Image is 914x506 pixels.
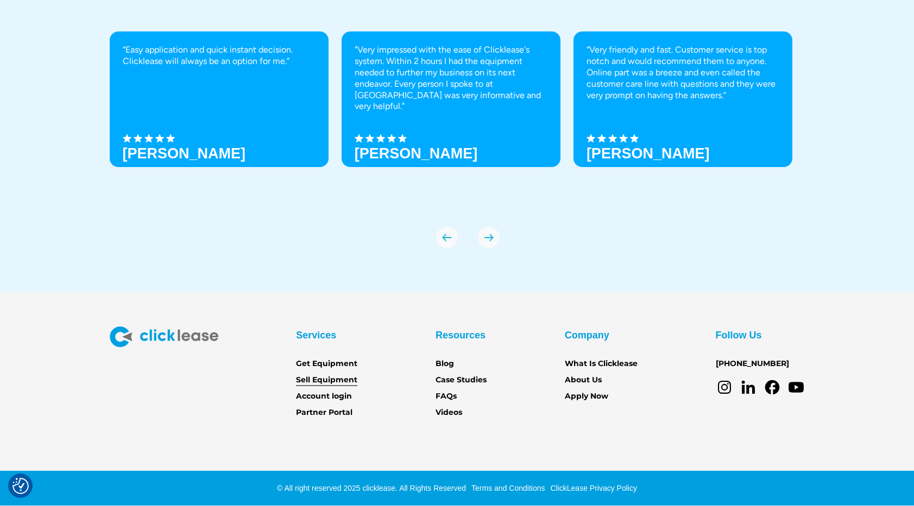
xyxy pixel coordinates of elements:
[166,134,175,143] img: Black star icon
[436,390,457,402] a: FAQs
[134,134,142,143] img: Black star icon
[619,134,628,143] img: Black star icon
[478,227,500,248] img: arrow Icon
[436,358,454,370] a: Blog
[12,478,29,494] button: Consent Preferences
[398,134,407,143] img: Black star icon
[355,145,478,162] strong: [PERSON_NAME]
[478,227,500,248] div: next slide
[436,407,462,419] a: Videos
[565,390,608,402] a: Apply Now
[296,358,357,370] a: Get Equipment
[547,484,637,492] a: ClickLease Privacy Policy
[110,31,805,248] div: carousel
[123,134,131,143] img: Black star icon
[630,134,639,143] img: Black star icon
[296,326,336,344] div: Services
[355,134,363,143] img: Black star icon
[123,145,246,162] h3: [PERSON_NAME]
[436,326,486,344] div: Resources
[587,145,710,162] h3: [PERSON_NAME]
[355,44,547,112] p: "Very impressed with the ease of Clicklease's system. Within 2 hours I had the equipment needed t...
[573,31,792,205] div: 3 of 8
[436,227,458,248] img: arrow Icon
[277,483,466,494] div: © All right reserved 2025 clicklease. All Rights Reserved
[587,44,779,101] p: “Very friendly and fast. Customer service is top notch and would recommend them to anyone. Online...
[587,134,595,143] img: Black star icon
[597,134,606,143] img: Black star icon
[565,358,638,370] a: What Is Clicklease
[565,374,602,386] a: About Us
[144,134,153,143] img: Black star icon
[110,326,218,347] img: Clicklease logo
[155,134,164,143] img: Black star icon
[296,374,357,386] a: Sell Equipment
[376,134,385,143] img: Black star icon
[469,484,545,492] a: Terms and Conditions
[110,31,329,205] div: 1 of 8
[565,326,609,344] div: Company
[608,134,617,143] img: Black star icon
[716,358,789,370] a: [PHONE_NUMBER]
[342,31,560,205] div: 2 of 8
[296,390,352,402] a: Account login
[436,374,487,386] a: Case Studies
[12,478,29,494] img: Revisit consent button
[365,134,374,143] img: Black star icon
[296,407,352,419] a: Partner Portal
[436,227,458,248] div: previous slide
[716,326,762,344] div: Follow Us
[387,134,396,143] img: Black star icon
[123,44,316,67] p: “Easy application and quick instant decision. Clicklease will always be an option for me.”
